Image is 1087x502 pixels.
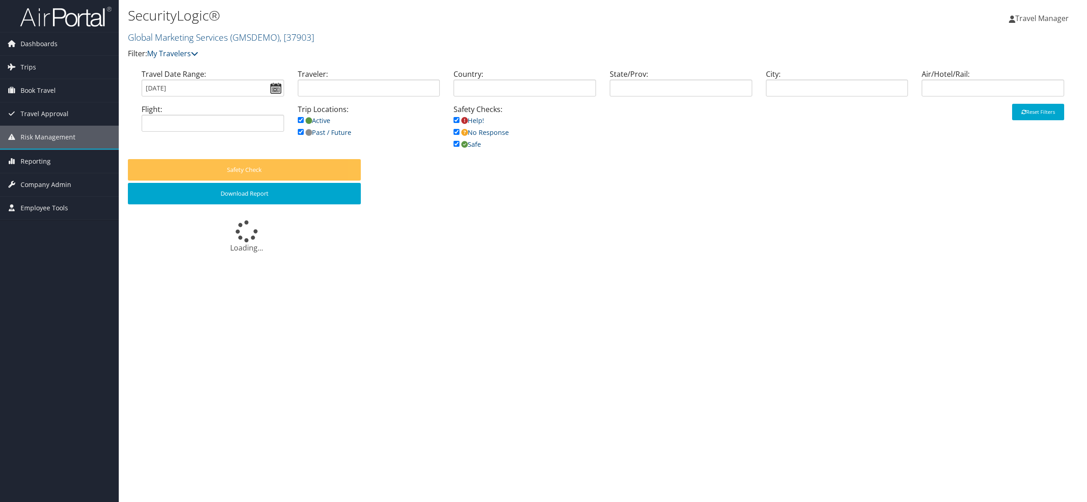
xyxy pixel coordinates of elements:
a: Travel Manager [1009,5,1078,32]
a: Safe [454,140,481,149]
button: Safety Check [128,159,361,181]
span: Travel Manager [1015,13,1069,23]
h1: SecurityLogic® [128,6,761,25]
div: Travel Date Range: [135,69,291,104]
span: Trips [21,56,36,79]
img: airportal-logo.png [20,6,111,27]
div: Traveler: [291,69,447,104]
a: Past / Future [298,128,351,137]
span: ( GMSDEMO ) [230,31,280,43]
a: Help! [454,116,484,125]
button: Download Report [128,183,361,204]
p: Filter: [128,48,761,60]
span: Reporting [21,150,51,173]
div: Safety Checks: [447,104,603,159]
span: Book Travel [21,79,56,102]
div: Country: [447,69,603,104]
button: Reset Filters [1012,104,1064,120]
div: Flight: [135,104,291,139]
span: , [ 37903 ] [280,31,314,43]
span: Dashboards [21,32,58,55]
div: Loading... [128,220,365,253]
a: Global Marketing Services [128,31,314,43]
a: No Response [454,128,509,137]
div: City: [759,69,915,104]
span: Risk Management [21,126,75,149]
span: Travel Approval [21,102,69,125]
span: Company Admin [21,173,71,196]
a: Active [298,116,330,125]
div: Air/Hotel/Rail: [915,69,1071,104]
div: State/Prov: [603,69,759,104]
div: Trip Locations: [291,104,447,147]
a: My Travelers [147,48,198,59]
span: Employee Tools [21,197,68,219]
